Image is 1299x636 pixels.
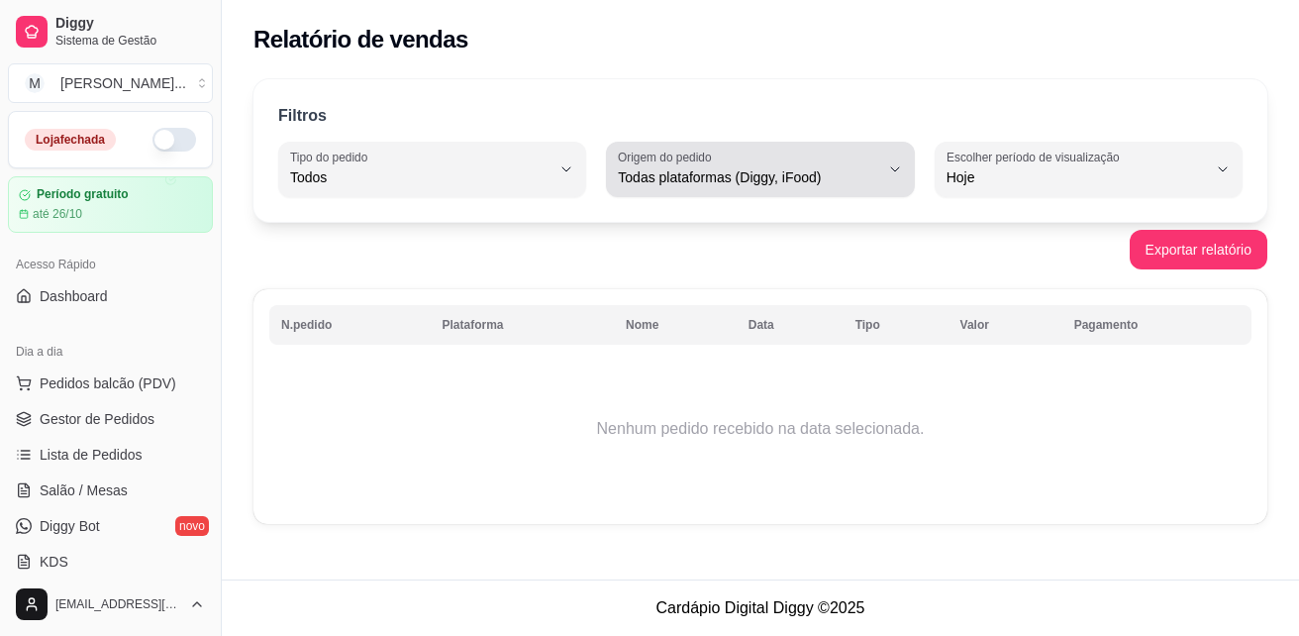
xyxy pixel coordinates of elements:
[8,475,213,506] a: Salão / Mesas
[222,580,1299,636] footer: Cardápio Digital Diggy © 2025
[55,596,181,612] span: [EMAIL_ADDRESS][DOMAIN_NAME]
[278,142,586,197] button: Tipo do pedidoTodos
[430,305,614,345] th: Plataforma
[844,305,949,345] th: Tipo
[1062,305,1251,345] th: Pagamento
[152,128,196,152] button: Alterar Status
[40,445,143,465] span: Lista de Pedidos
[8,510,213,542] a: Diggy Botnovo
[8,63,213,103] button: Select a team
[8,439,213,471] a: Lista de Pedidos
[8,581,213,628] button: [EMAIL_ADDRESS][DOMAIN_NAME]
[40,516,100,536] span: Diggy Bot
[8,368,213,399] button: Pedidos balcão (PDV)
[947,167,1207,187] span: Hoje
[8,280,213,312] a: Dashboard
[269,305,430,345] th: N.pedido
[55,15,205,33] span: Diggy
[40,286,108,306] span: Dashboard
[269,350,1251,508] td: Nenhum pedido recebido na data selecionada.
[947,149,1126,165] label: Escolher período de visualização
[278,104,327,128] p: Filtros
[618,149,718,165] label: Origem do pedido
[290,167,550,187] span: Todos
[290,149,374,165] label: Tipo do pedido
[8,546,213,578] a: KDS
[8,403,213,435] a: Gestor de Pedidos
[60,73,186,93] div: [PERSON_NAME] ...
[37,187,129,202] article: Período gratuito
[33,206,82,222] article: até 26/10
[253,24,468,55] h2: Relatório de vendas
[606,142,914,197] button: Origem do pedidoTodas plataformas (Diggy, iFood)
[40,552,68,572] span: KDS
[935,142,1243,197] button: Escolher período de visualizaçãoHoje
[8,336,213,368] div: Dia a dia
[1130,230,1267,269] button: Exportar relatório
[8,176,213,233] a: Período gratuitoaté 26/10
[8,249,213,280] div: Acesso Rápido
[40,480,128,500] span: Salão / Mesas
[40,409,154,429] span: Gestor de Pedidos
[55,33,205,49] span: Sistema de Gestão
[25,129,116,151] div: Loja fechada
[40,373,176,393] span: Pedidos balcão (PDV)
[949,305,1062,345] th: Valor
[614,305,737,345] th: Nome
[618,167,878,187] span: Todas plataformas (Diggy, iFood)
[8,8,213,55] a: DiggySistema de Gestão
[737,305,844,345] th: Data
[25,73,45,93] span: M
